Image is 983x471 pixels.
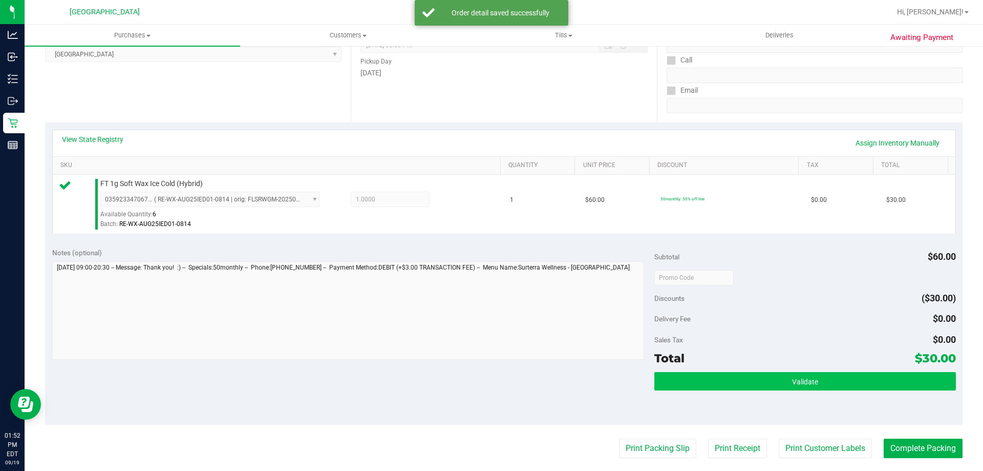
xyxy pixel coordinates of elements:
span: [GEOGRAPHIC_DATA] [70,8,140,16]
span: Total [654,351,685,365]
a: Unit Price [583,161,646,170]
input: Promo Code [654,270,734,285]
span: 50monthly: 50% off line [660,196,704,201]
span: $60.00 [928,251,956,262]
span: FT 1g Soft Wax Ice Cold (Hybrid) [100,179,203,189]
a: Tills [456,25,671,46]
div: [DATE] [360,68,647,78]
span: $0.00 [811,195,827,205]
label: Call [667,53,692,68]
span: Hi, [PERSON_NAME]! [897,8,964,16]
span: Sales Tax [654,336,683,344]
span: 1 [510,195,514,205]
span: Discounts [654,289,685,308]
button: Validate [654,372,955,391]
iframe: Resource center [10,389,41,420]
span: Batch: [100,220,118,228]
span: Deliveries [752,31,807,40]
a: View State Registry [62,134,123,145]
div: Order detail saved successfully [440,8,561,18]
span: $0.00 [933,313,956,324]
span: ($30.00) [922,293,956,303]
span: Subtotal [654,253,679,261]
p: 09/19 [5,459,20,466]
a: Quantity [508,161,571,170]
button: Complete Packing [884,439,963,458]
span: 6 [153,211,156,218]
span: $30.00 [915,351,956,365]
span: Awaiting Payment [890,32,953,44]
span: Purchases [25,31,240,40]
span: Notes (optional) [52,249,102,257]
button: Print Customer Labels [779,439,872,458]
inline-svg: Analytics [8,30,18,40]
a: SKU [60,161,496,170]
label: Email [667,83,698,98]
button: Print Packing Slip [619,439,696,458]
a: Purchases [25,25,240,46]
input: Format: (999) 999-9999 [667,68,963,83]
inline-svg: Retail [8,118,18,128]
inline-svg: Inventory [8,74,18,84]
span: $30.00 [886,195,906,205]
span: Delivery Fee [654,315,691,323]
span: Validate [792,378,818,386]
span: Tills [456,31,671,40]
a: Tax [807,161,869,170]
button: Print Receipt [708,439,767,458]
span: Customers [241,31,455,40]
span: RE-WX-AUG25IED01-0814 [119,220,191,228]
a: Deliveries [672,25,887,46]
span: $60.00 [585,195,605,205]
p: 01:52 PM EDT [5,431,20,459]
div: Available Quantity: [100,207,331,227]
label: Pickup Day [360,57,392,66]
a: Discount [657,161,795,170]
span: $0.00 [933,334,956,345]
a: Assign Inventory Manually [849,134,946,152]
inline-svg: Reports [8,140,18,150]
a: Customers [240,25,456,46]
inline-svg: Inbound [8,52,18,62]
a: Total [881,161,944,170]
inline-svg: Outbound [8,96,18,106]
